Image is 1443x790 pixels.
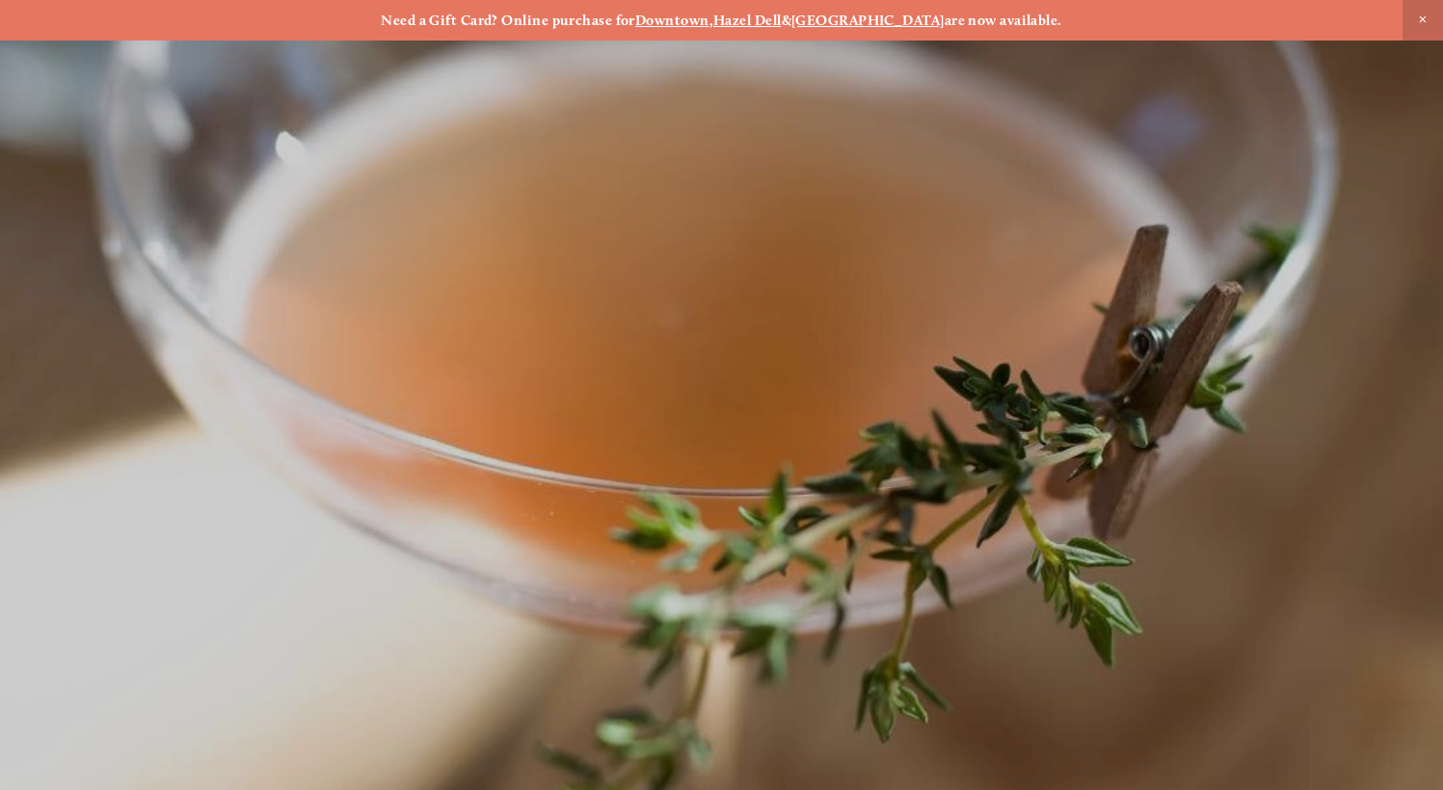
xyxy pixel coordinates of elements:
[635,12,709,29] a: Downtown
[791,12,945,29] a: [GEOGRAPHIC_DATA]
[709,12,713,29] strong: ,
[713,12,782,29] a: Hazel Dell
[782,12,791,29] strong: &
[381,12,635,29] strong: Need a Gift Card? Online purchase for
[945,12,1062,29] strong: are now available.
